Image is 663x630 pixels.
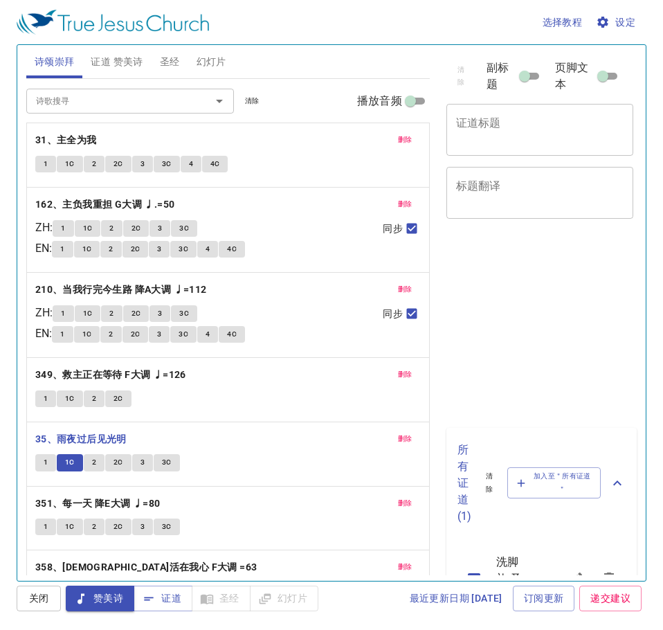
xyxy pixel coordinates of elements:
[131,307,141,320] span: 2C
[149,241,170,258] button: 3
[202,156,228,172] button: 4C
[17,10,209,35] img: True Jesus Church
[197,53,226,71] span: 幻灯片
[227,243,237,255] span: 4C
[390,495,421,512] button: 删除
[105,454,131,471] button: 2C
[57,454,83,471] button: 1C
[149,326,170,343] button: 3
[57,390,83,407] button: 1C
[105,156,131,172] button: 2C
[66,586,134,611] button: 赞美诗
[157,243,161,255] span: 3
[101,220,122,237] button: 2
[390,559,421,575] button: 删除
[35,53,75,71] span: 诗颂崇拜
[109,328,113,341] span: 2
[446,539,637,619] ul: sermon lineup list
[162,521,172,533] span: 3C
[44,521,48,533] span: 1
[61,222,65,235] span: 1
[162,158,172,170] span: 3C
[35,325,52,342] p: EN :
[35,431,127,448] b: 35、雨夜过后见光明
[390,366,421,383] button: 删除
[92,456,96,469] span: 2
[410,590,502,607] span: 最近更新日期 [DATE]
[158,307,162,320] span: 3
[35,559,257,576] b: 358、[DEMOGRAPHIC_DATA]活在我心 F大调 =63
[149,305,170,322] button: 3
[149,220,170,237] button: 3
[179,307,189,320] span: 3C
[179,243,188,255] span: 3C
[35,196,177,213] button: 162、主负我重担 G大调 ♩.=50
[210,91,229,111] button: Open
[35,366,188,384] button: 349、救主正在等待 F大调 ♩=126
[60,243,64,255] span: 1
[52,241,73,258] button: 1
[446,428,637,539] div: 所有证道(1)清除加入至＂所有证道＂
[35,559,260,576] button: 358、[DEMOGRAPHIC_DATA]活在我心 F大调 =63
[35,240,52,257] p: EN :
[92,521,96,533] span: 2
[35,431,129,448] button: 35、雨夜过后见光明
[65,393,75,405] span: 1C
[157,328,161,341] span: 3
[457,442,471,525] p: 所有证道 ( 1 )
[113,521,123,533] span: 2C
[170,326,197,343] button: 3C
[390,281,421,298] button: 删除
[84,454,105,471] button: 2
[181,156,201,172] button: 4
[189,158,193,170] span: 4
[82,243,92,255] span: 1C
[162,456,172,469] span: 3C
[35,132,99,149] button: 31、主全为我
[398,134,412,146] span: 删除
[154,156,180,172] button: 3C
[158,222,162,235] span: 3
[593,10,641,35] button: 设定
[100,241,121,258] button: 2
[74,326,100,343] button: 1C
[35,156,56,172] button: 1
[132,454,153,471] button: 3
[74,241,100,258] button: 1C
[122,241,149,258] button: 2C
[132,156,153,172] button: 3
[179,222,189,235] span: 3C
[35,390,56,407] button: 1
[131,328,140,341] span: 2C
[441,233,598,422] iframe: from-child
[398,368,412,381] span: 删除
[398,283,412,296] span: 删除
[57,519,83,535] button: 1C
[206,328,210,341] span: 4
[404,586,508,611] a: 最近更新日期 [DATE]
[398,561,412,573] span: 删除
[44,158,48,170] span: 1
[100,326,121,343] button: 2
[179,328,188,341] span: 3C
[113,456,123,469] span: 2C
[599,14,635,31] span: 设定
[390,132,421,148] button: 删除
[579,586,642,611] a: 递交建议
[171,305,197,322] button: 3C
[383,222,402,236] span: 同步
[60,328,64,341] span: 1
[537,10,588,35] button: 选择教程
[131,222,141,235] span: 2C
[154,454,180,471] button: 3C
[206,243,210,255] span: 4
[105,390,131,407] button: 2C
[28,590,50,607] span: 关闭
[524,590,564,607] span: 订阅更新
[590,590,630,607] span: 递交建议
[109,307,113,320] span: 2
[53,220,73,237] button: 1
[83,307,93,320] span: 1C
[245,95,260,107] span: 清除
[154,519,180,535] button: 3C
